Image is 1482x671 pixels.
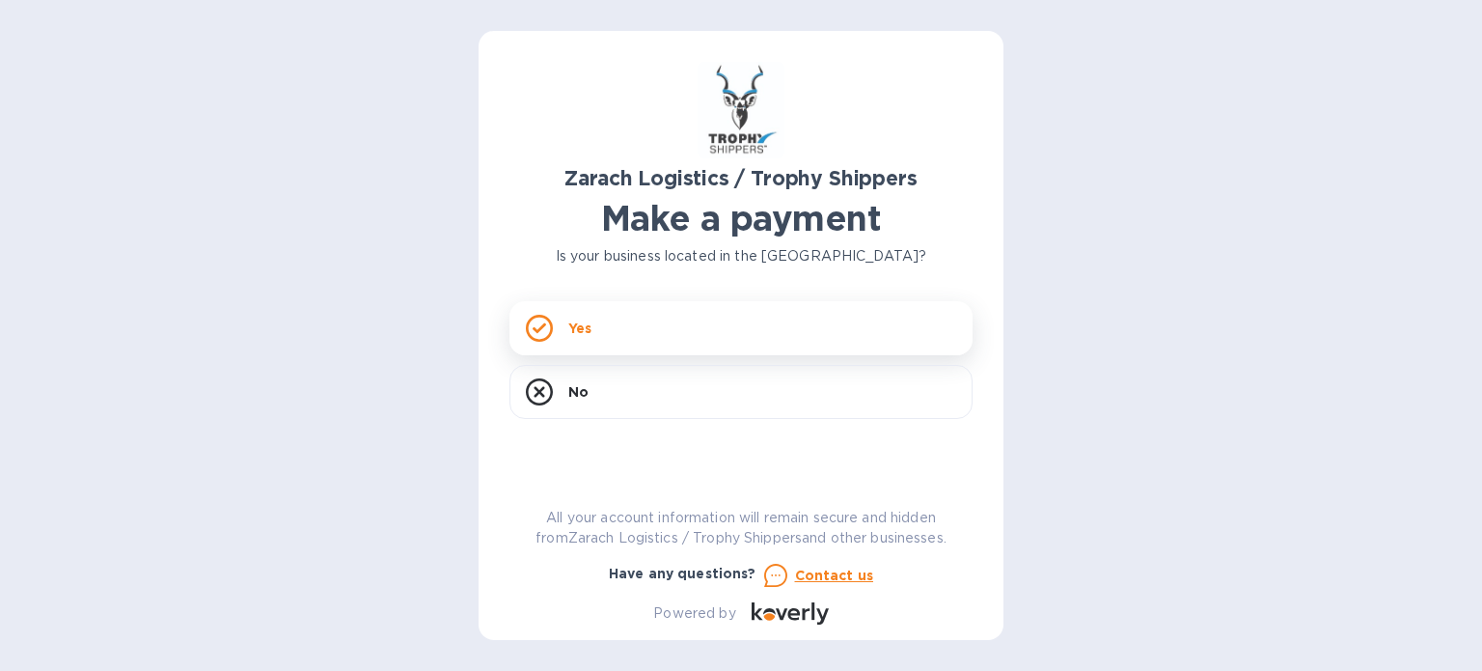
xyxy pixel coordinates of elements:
[564,166,917,190] b: Zarach Logistics / Trophy Shippers
[509,198,973,238] h1: Make a payment
[509,246,973,266] p: Is your business located in the [GEOGRAPHIC_DATA]?
[653,603,735,624] p: Powered by
[609,566,756,581] b: Have any questions?
[568,382,589,402] p: No
[568,319,591,338] p: Yes
[509,508,973,548] p: All your account information will remain secure and hidden from Zarach Logistics / Trophy Shipper...
[795,568,874,583] u: Contact us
